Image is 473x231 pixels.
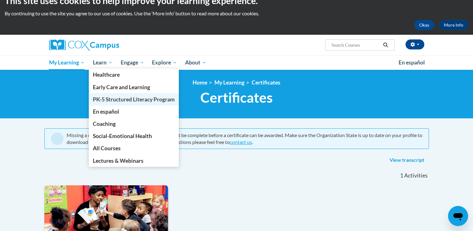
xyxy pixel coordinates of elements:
span: En español [93,108,119,115]
a: Certificates [252,79,280,86]
span: Social-Emotional Health [93,133,152,139]
span: Healthcare [93,71,120,78]
a: All Courses [89,142,179,154]
span: Lectures & Webinars [93,157,143,164]
div: Missing a certificate? All lessons within a course must be complete before a certificate can be a... [67,132,422,146]
a: Coaching [89,118,179,130]
span: Engage [121,59,144,66]
a: Home [193,79,207,86]
a: Engage [117,55,148,70]
span: Certificates [200,89,273,106]
a: My Learning [214,79,244,86]
span: PK-5 Structured Literacy Program [93,96,175,103]
span: Explore [152,59,177,66]
span: All Courses [93,145,121,151]
a: View transcript [385,155,429,165]
span: My Learning [49,59,85,66]
a: Social-Emotional Health [89,130,179,142]
span: About [185,59,206,66]
a: contact us [230,139,252,145]
span: Coaching [93,121,116,127]
a: Learn [89,55,117,70]
span: Learn [93,59,113,66]
a: About [181,55,210,70]
button: Search [381,41,390,49]
a: Explore [148,55,181,70]
a: PK-5 Structured Literacy Program [89,93,179,105]
button: Account Settings [405,39,424,49]
iframe: Button to launch messaging window [448,206,468,226]
span: 1 [400,172,403,179]
span: Activities [404,172,428,179]
a: Healthcare [89,69,179,81]
span: En español [399,59,425,66]
a: Cox Campus [49,39,168,51]
img: Cox Campus [49,39,119,51]
span: Early Care and Learning [93,84,150,90]
button: Okay [414,20,434,30]
a: En español [89,105,179,118]
div: Main menu [40,55,434,70]
a: More Info [439,20,468,30]
a: Early Care and Learning [89,81,179,93]
input: Search Courses [331,41,381,49]
a: En español [395,56,429,69]
a: Lectures & Webinars [89,155,179,167]
p: By continuing to use the site you agree to our use of cookies. Use the ‘More info’ button to read... [5,10,468,17]
a: My Learning [45,55,89,70]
